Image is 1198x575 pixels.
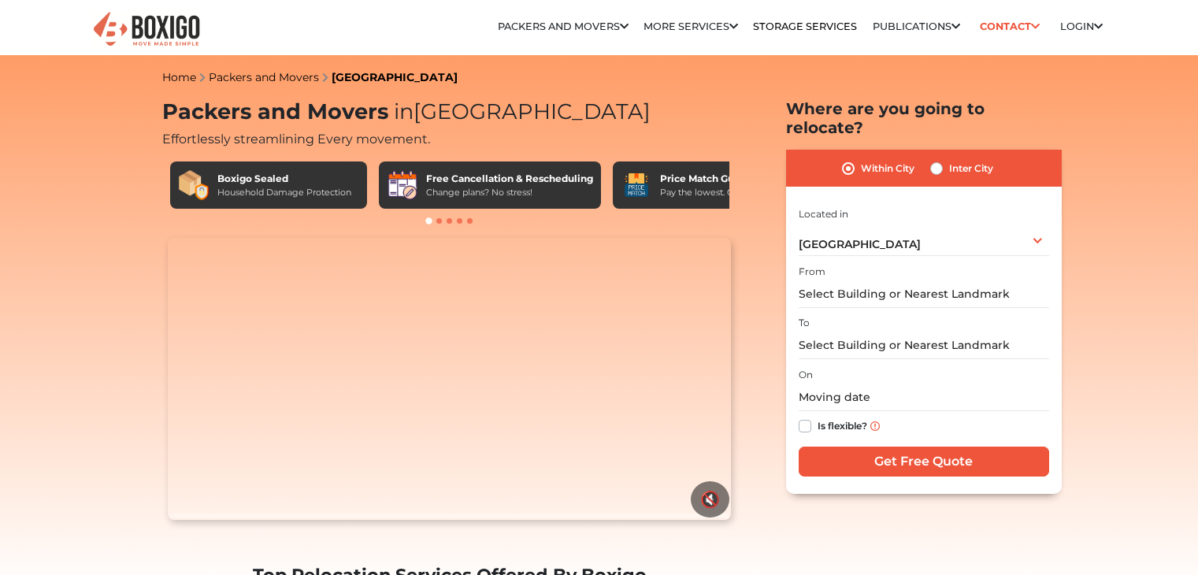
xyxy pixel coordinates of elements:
[753,20,857,32] a: Storage Services
[178,169,210,201] img: Boxigo Sealed
[387,169,418,201] img: Free Cancellation & Rescheduling
[1060,20,1103,32] a: Login
[168,238,731,520] video: Your browser does not support the video tag.
[644,20,738,32] a: More services
[332,70,458,84] a: [GEOGRAPHIC_DATA]
[660,172,780,186] div: Price Match Guarantee
[786,99,1062,137] h2: Where are you going to relocate?
[949,159,993,178] label: Inter City
[818,417,867,433] label: Is flexible?
[799,265,825,279] label: From
[799,207,848,221] label: Located in
[394,98,414,124] span: in
[162,132,430,147] span: Effortlessly streamlining Every movement.
[870,421,880,431] img: info
[621,169,652,201] img: Price Match Guarantee
[861,159,914,178] label: Within City
[799,280,1049,308] input: Select Building or Nearest Landmark
[498,20,629,32] a: Packers and Movers
[975,14,1045,39] a: Contact
[388,98,651,124] span: [GEOGRAPHIC_DATA]
[799,316,810,330] label: To
[799,332,1049,359] input: Select Building or Nearest Landmark
[217,186,351,199] div: Household Damage Protection
[799,237,921,251] span: [GEOGRAPHIC_DATA]
[426,186,593,199] div: Change plans? No stress!
[799,384,1049,411] input: Moving date
[799,447,1049,477] input: Get Free Quote
[426,172,593,186] div: Free Cancellation & Rescheduling
[691,481,729,517] button: 🔇
[217,172,351,186] div: Boxigo Sealed
[660,186,780,199] div: Pay the lowest. Guaranteed!
[162,70,196,84] a: Home
[209,70,319,84] a: Packers and Movers
[873,20,960,32] a: Publications
[91,10,202,49] img: Boxigo
[799,368,813,382] label: On
[162,99,737,125] h1: Packers and Movers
